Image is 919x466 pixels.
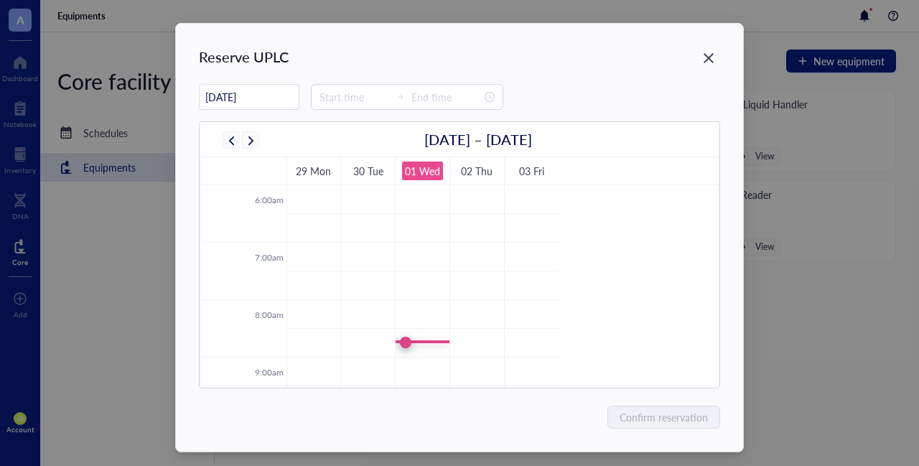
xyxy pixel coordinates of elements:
[319,89,390,105] input: Start time
[350,162,386,180] a: September 30, 2025
[200,83,299,111] input: mm/dd/yyyy
[405,163,440,180] div: 01 Wed
[697,50,720,67] span: Close
[252,309,286,322] div: 8:00am
[402,162,443,180] a: October 1, 2025
[252,366,286,379] div: 9:00am
[353,163,383,180] div: 30 Tue
[461,163,493,180] div: 02 Thu
[516,162,547,180] a: October 3, 2025
[411,89,482,105] input: End time
[252,251,286,264] div: 7:00am
[519,163,544,180] div: 03 Fri
[607,406,720,429] button: Confirm reservation
[223,131,240,149] button: Previous week
[424,129,532,149] h2: [DATE] – [DATE]
[293,162,334,180] a: September 29, 2025
[242,131,259,149] button: Next week
[458,162,495,180] a: October 2, 2025
[252,194,286,207] div: 6:00am
[697,47,720,70] button: Close
[199,47,289,67] div: Reserve UPLC
[296,163,331,180] div: 29 Mon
